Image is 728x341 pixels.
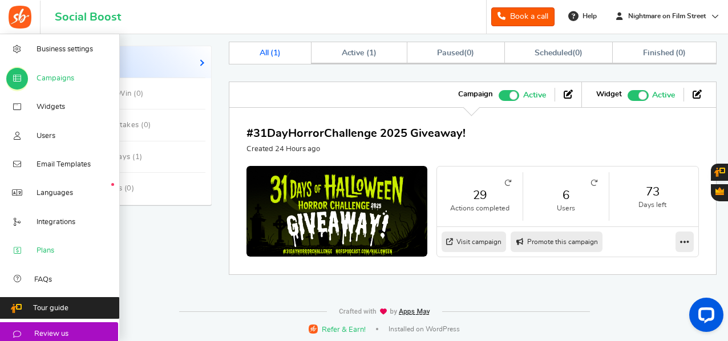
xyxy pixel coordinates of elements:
[609,172,695,221] li: 73
[448,187,511,204] a: 29
[37,246,54,256] span: Plans
[9,6,31,29] img: Social Boost
[260,49,281,57] span: All ( )
[596,90,622,100] strong: Widget
[511,232,602,252] a: Promote this campaign
[37,102,65,112] span: Widgets
[715,187,724,195] span: Gratisfaction
[624,11,710,21] span: Nightmare on Film Street
[246,128,466,139] a: #31DayHorrorChallenge 2025 Giveaway!
[34,329,68,339] span: Review us
[37,44,93,55] span: Business settings
[34,275,52,285] span: FAQs
[448,204,511,213] small: Actions completed
[652,89,675,102] span: Active
[580,11,597,21] span: Help
[111,183,114,186] em: New
[458,90,493,100] strong: Campaign
[535,49,582,57] span: ( )
[37,74,74,84] span: Campaigns
[437,49,474,57] span: ( )
[37,131,55,141] span: Users
[37,217,75,228] span: Integrations
[55,11,121,23] h1: Social Boost
[273,49,278,57] span: 1
[136,90,141,98] span: 0
[523,89,546,102] span: Active
[127,185,132,192] span: 0
[338,308,431,315] img: img-footer.webp
[37,160,91,170] span: Email Templates
[342,49,377,57] span: Active ( )
[678,49,683,57] span: 0
[588,88,684,102] li: Widget activated
[491,7,555,26] a: Book a call
[643,49,686,57] span: Finished ( )
[437,49,464,57] span: Paused
[376,328,378,330] span: |
[91,121,151,129] span: Sweepstakes ( )
[37,188,73,198] span: Languages
[535,49,572,57] span: Scheduled
[564,7,602,25] a: Help
[535,204,597,213] small: Users
[680,293,728,341] iframe: LiveChat chat widget
[711,184,728,201] button: Gratisfaction
[33,303,68,314] span: Tour guide
[389,324,460,334] span: Installed on WordPress
[144,121,149,129] span: 0
[467,49,471,57] span: 0
[369,49,374,57] span: 1
[135,153,140,161] span: 1
[535,187,597,204] a: 6
[442,232,506,252] a: Visit campaign
[575,49,580,57] span: 0
[309,324,366,335] a: Refer & Earn!
[621,200,684,210] small: Days left
[246,144,466,155] p: Created 24 Hours ago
